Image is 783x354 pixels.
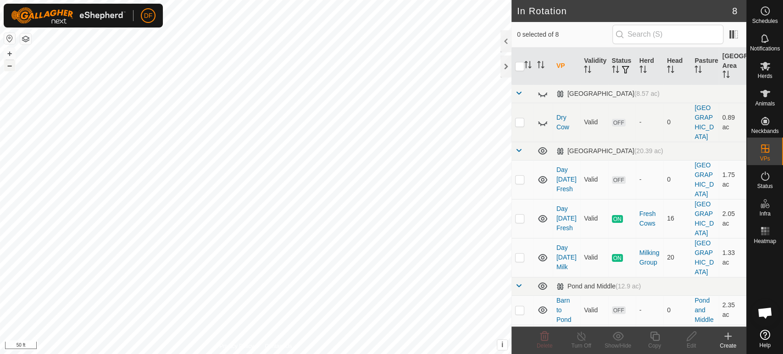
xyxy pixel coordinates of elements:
span: ON [612,254,623,262]
td: Valid [580,325,608,354]
div: 5 Herds [639,325,660,354]
span: Notifications [750,46,780,51]
span: Heatmap [754,238,776,244]
th: Validity [580,48,608,85]
div: [GEOGRAPHIC_DATA] [556,90,660,98]
p-sorticon: Activate to sort [722,72,730,79]
span: VPs [760,156,770,161]
span: OFF [612,176,626,184]
button: Map Layers [20,33,31,44]
td: 2.35 ac [719,295,746,325]
span: OFF [612,119,626,127]
td: 20 [663,238,691,277]
p-sorticon: Activate to sort [584,67,591,74]
div: Edit [673,342,710,350]
span: (12.9 ac) [616,282,641,290]
span: 8 [732,4,737,18]
span: Herds [757,73,772,79]
p-sorticon: Activate to sort [639,67,647,74]
span: OFF [612,306,626,314]
button: – [4,60,15,71]
span: (20.39 ac) [634,147,663,155]
th: Pasture [691,48,718,85]
span: i [501,341,503,348]
a: Barn to Pond [556,297,572,323]
a: Pond and Middle [694,326,713,353]
div: Turn Off [563,342,600,350]
span: Infra [759,211,770,216]
td: 0 [663,103,691,142]
a: Dry Cow [556,114,569,131]
div: Open chat [751,299,779,326]
h2: In Rotation [517,6,732,17]
a: [GEOGRAPHIC_DATA] [694,239,714,276]
span: Status [757,183,772,189]
span: (8.57 ac) [634,90,660,97]
th: Status [608,48,636,85]
th: [GEOGRAPHIC_DATA] Area [719,48,746,85]
a: [GEOGRAPHIC_DATA] [694,104,714,140]
div: - [639,175,660,184]
span: Animals [755,101,775,106]
td: 0.89 ac [719,103,746,142]
div: Create [710,342,746,350]
td: 0 [663,160,691,199]
span: ON [612,215,623,223]
span: Help [759,343,771,348]
p-sorticon: Activate to sort [694,67,702,74]
img: Gallagher Logo [11,7,126,24]
a: Day [DATE] Milk [556,244,577,271]
p-sorticon: Activate to sort [537,62,544,70]
a: Day [DATE] Fresh [556,166,577,193]
th: Head [663,48,691,85]
td: 1.75 ac [719,160,746,199]
button: + [4,48,15,59]
td: 2.05 ac [719,199,746,238]
th: VP [553,48,580,85]
span: Neckbands [751,128,778,134]
div: - [639,117,660,127]
span: Schedules [752,18,777,24]
input: Search (S) [612,25,723,44]
td: 0 [663,295,691,325]
p-sorticon: Activate to sort [667,67,674,74]
a: Help [747,326,783,352]
div: Fresh Cows [639,209,660,228]
td: Valid [580,160,608,199]
a: [GEOGRAPHIC_DATA] [694,200,714,237]
a: Pond and Middle [694,297,713,323]
div: [GEOGRAPHIC_DATA] [556,147,663,155]
td: Valid [580,295,608,325]
div: Pond and Middle [556,282,641,290]
td: 25 [663,325,691,354]
a: Contact Us [265,342,292,350]
td: 4.5 ac [719,325,746,354]
td: Valid [580,199,608,238]
th: Herd [636,48,663,85]
div: - [639,305,660,315]
td: Valid [580,103,608,142]
td: 1.33 ac [719,238,746,277]
span: Delete [537,343,553,349]
div: Copy [636,342,673,350]
span: DF [144,11,153,21]
a: Privacy Policy [219,342,254,350]
button: i [497,340,507,350]
a: Day [DATE] Fresh [556,205,577,232]
button: Reset Map [4,33,15,44]
td: Valid [580,238,608,277]
div: Milking Group [639,248,660,267]
a: [GEOGRAPHIC_DATA] [694,161,714,198]
p-sorticon: Activate to sort [612,67,619,74]
span: 0 selected of 8 [517,30,612,39]
p-sorticon: Activate to sort [524,62,532,70]
td: 16 [663,199,691,238]
div: Show/Hide [600,342,636,350]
